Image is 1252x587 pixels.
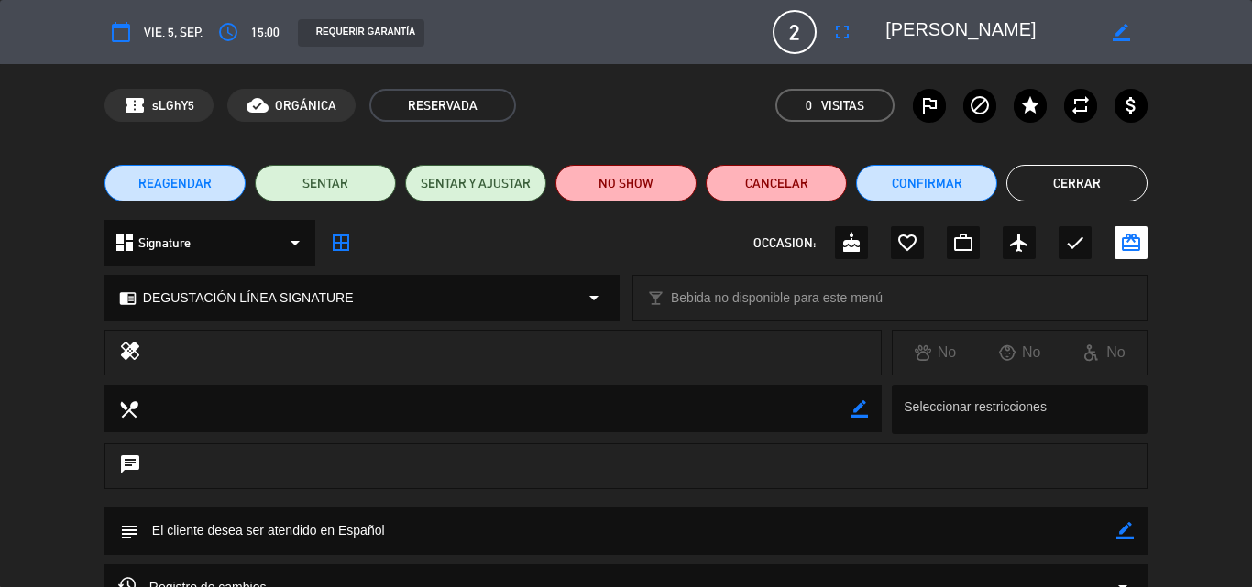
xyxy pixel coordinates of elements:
[298,19,424,47] div: REQUERIR GARANTÍA
[671,288,883,309] span: Bebida no disponible para este menú
[1062,341,1147,364] div: No
[831,21,853,43] i: fullscreen
[104,16,137,49] button: calendar_today
[706,165,847,201] button: Cancelar
[124,94,146,116] span: confirmation_number
[251,22,280,43] span: 15:00
[978,341,1062,364] div: No
[826,16,859,49] button: fullscreen
[1070,94,1092,116] i: repeat
[284,232,306,254] i: arrow_drop_down
[773,10,817,54] span: 2
[143,288,354,309] span: DEGUSTACIÓN LÍNEA SIGNATURE
[118,521,138,541] i: subject
[1064,232,1086,254] i: check
[212,16,245,49] button: access_time
[247,94,269,116] i: cloud_done
[840,232,862,254] i: cake
[275,95,336,116] span: ORGÁNICA
[583,287,605,309] i: arrow_drop_down
[918,94,940,116] i: outlined_flag
[1116,522,1134,539] i: border_color
[555,165,697,201] button: NO SHOW
[753,233,816,254] span: OCCASION:
[856,165,997,201] button: Confirmar
[369,89,516,122] span: RESERVADA
[893,341,977,364] div: No
[1120,232,1142,254] i: card_giftcard
[1008,232,1030,254] i: airplanemode_active
[952,232,974,254] i: work_outline
[110,21,132,43] i: calendar_today
[138,233,191,254] span: Signature
[1113,24,1130,41] i: border_color
[821,95,864,116] em: Visitas
[896,232,918,254] i: favorite_border
[138,174,212,193] span: REAGENDAR
[1120,94,1142,116] i: attach_money
[806,95,812,116] span: 0
[969,94,991,116] i: block
[405,165,546,201] button: SENTAR Y AJUSTAR
[119,453,141,479] i: chat
[119,340,141,365] i: healing
[647,289,664,307] i: local_bar
[152,95,194,116] span: sLGhY5
[104,165,246,201] button: REAGENDAR
[119,289,137,307] i: chrome_reader_mode
[118,398,138,419] i: local_dining
[114,232,136,254] i: dashboard
[255,165,396,201] button: SENTAR
[144,22,203,43] span: vie. 5, sep.
[1006,165,1148,201] button: Cerrar
[851,400,868,418] i: border_color
[330,232,352,254] i: border_all
[1019,94,1041,116] i: star
[217,21,239,43] i: access_time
